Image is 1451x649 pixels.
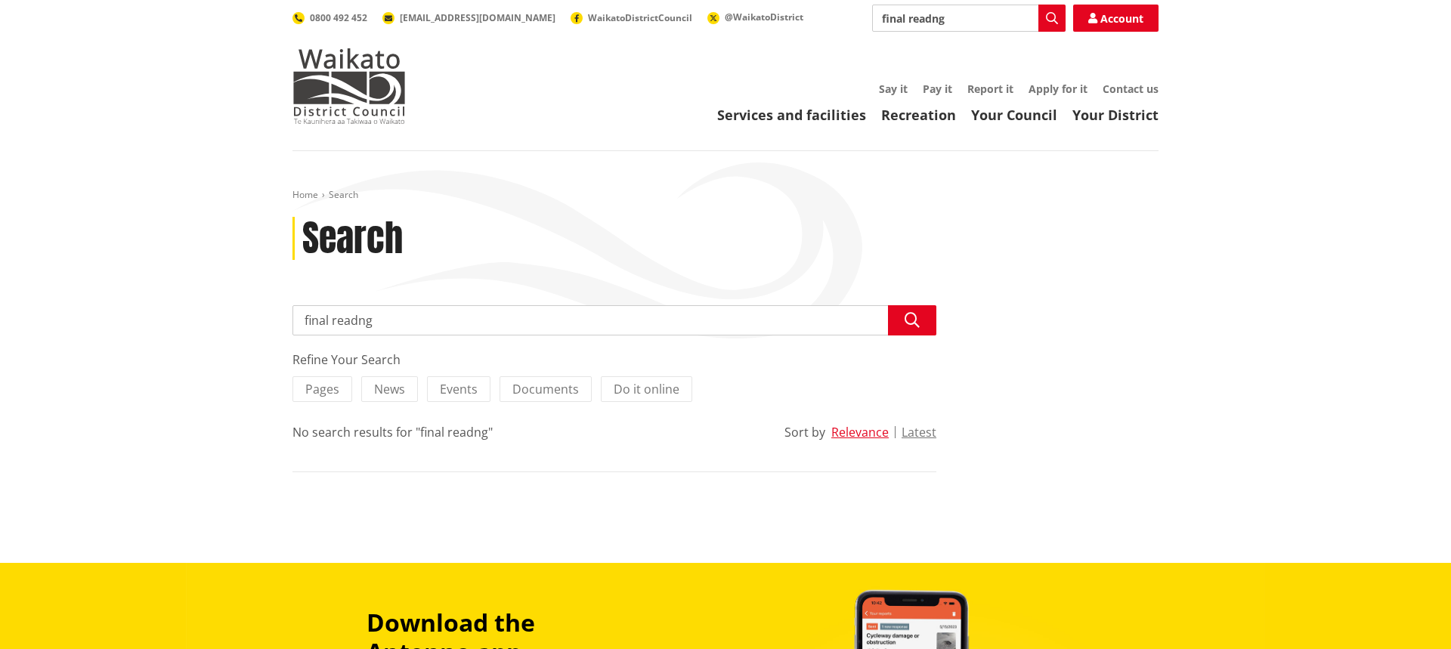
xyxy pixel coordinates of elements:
span: Do it online [614,381,679,397]
span: Events [440,381,478,397]
input: Search input [292,305,936,335]
a: 0800 492 452 [292,11,367,24]
span: [EMAIL_ADDRESS][DOMAIN_NAME] [400,11,555,24]
a: Contact us [1103,82,1159,96]
input: Search input [872,5,1066,32]
span: WaikatoDistrictCouncil [588,11,692,24]
a: Say it [879,82,908,96]
a: Pay it [923,82,952,96]
h1: Search [302,217,403,261]
a: Your Council [971,106,1057,124]
a: Services and facilities [717,106,866,124]
a: Your District [1072,106,1159,124]
span: @WaikatoDistrict [725,11,803,23]
a: Apply for it [1029,82,1087,96]
button: Latest [902,425,936,439]
div: No search results for "final readng" [292,423,493,441]
span: 0800 492 452 [310,11,367,24]
span: News [374,381,405,397]
img: Waikato District Council - Te Kaunihera aa Takiwaa o Waikato [292,48,406,124]
a: [EMAIL_ADDRESS][DOMAIN_NAME] [382,11,555,24]
div: Sort by [784,423,825,441]
a: Report it [967,82,1013,96]
a: Recreation [881,106,956,124]
a: Home [292,188,318,201]
a: @WaikatoDistrict [707,11,803,23]
button: Relevance [831,425,889,439]
a: Account [1073,5,1159,32]
span: Pages [305,381,339,397]
span: Documents [512,381,579,397]
div: Refine Your Search [292,351,936,369]
nav: breadcrumb [292,189,1159,202]
a: WaikatoDistrictCouncil [571,11,692,24]
span: Search [329,188,358,201]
